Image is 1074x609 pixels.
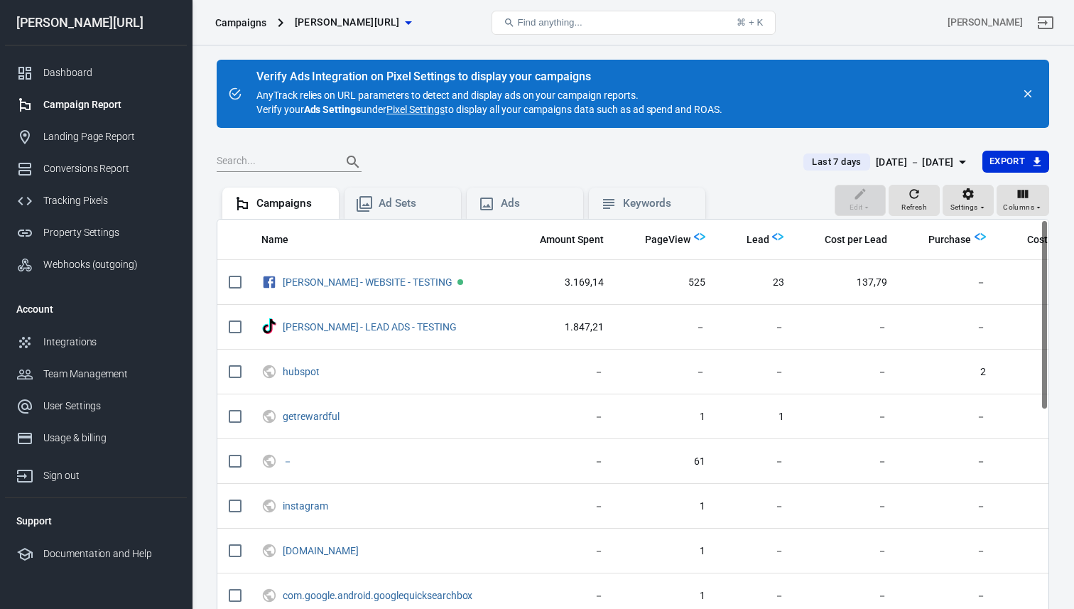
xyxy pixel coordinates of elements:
[521,410,604,424] span: －
[261,363,277,380] svg: UTM & Web Traffic
[283,367,322,377] span: hubspot
[215,16,266,30] div: Campaigns
[521,544,604,559] span: －
[43,546,175,561] div: Documentation and Help
[283,545,358,556] a: [DOMAIN_NAME]
[737,17,763,28] div: ⌘ + K
[457,279,463,285] span: Active
[43,193,175,208] div: Tracking Pixels
[806,589,886,603] span: －
[910,365,986,379] span: 2
[626,500,705,514] span: 1
[825,233,886,247] span: Cost per Lead
[928,233,971,247] span: Purchase
[626,410,705,424] span: 1
[728,589,784,603] span: －
[5,89,187,121] a: Campaign Report
[43,65,175,80] div: Dashboard
[492,11,776,35] button: Find anything...⌘ + K
[5,153,187,185] a: Conversions Report
[283,590,472,601] a: com.google.android.googlequicksearchbox
[43,335,175,350] div: Integrations
[283,322,459,332] span: GLORYA - LEAD ADS - TESTING
[256,71,722,117] div: AnyTrack relies on URL parameters to detect and display ads on your campaign reports. Verify your...
[5,422,187,454] a: Usage & billing
[876,153,954,171] div: [DATE] － [DATE]
[217,153,330,171] input: Search...
[943,185,994,216] button: Settings
[521,231,604,248] span: The estimated total amount of money you've spent on your campaign, ad set or ad during its schedule.
[901,201,927,214] span: Refresh
[5,454,187,492] a: Sign out
[1003,201,1034,214] span: Columns
[261,453,277,470] svg: UTM & Web Traffic
[256,70,722,84] div: Verify Ads Integration on Pixel Settings to display your campaigns
[5,185,187,217] a: Tracking Pixels
[518,17,582,28] span: Find anything...
[283,456,293,467] a: －
[910,276,986,290] span: －
[910,233,971,247] span: Purchase
[806,320,886,335] span: －
[806,410,886,424] span: －
[304,104,362,115] strong: Ads Settings
[540,231,604,248] span: The estimated total amount of money you've spent on your campaign, ad set or ad during its schedule.
[910,589,986,603] span: －
[283,501,330,511] span: instagram
[261,497,277,514] svg: UTM & Web Traffic
[43,97,175,112] div: Campaign Report
[5,358,187,390] a: Team Management
[806,544,886,559] span: －
[289,9,417,36] button: [PERSON_NAME][URL]
[1018,84,1038,104] button: close
[295,14,400,31] span: glorya.ai
[521,365,604,379] span: －
[261,408,277,425] svg: UTM & Web Traffic
[626,233,690,247] span: PageView
[283,500,328,512] a: instagram
[43,257,175,272] div: Webhooks (outgoing)
[950,201,978,214] span: Settings
[889,185,940,216] button: Refresh
[43,129,175,144] div: Landing Page Report
[5,121,187,153] a: Landing Page Report
[386,102,445,117] a: Pixel Settings
[5,504,187,538] li: Support
[975,231,986,242] img: Logo
[806,500,886,514] span: －
[626,320,705,335] span: －
[806,276,886,290] span: 137,79
[806,365,886,379] span: －
[728,500,784,514] span: －
[626,455,705,469] span: 61
[626,276,705,290] span: 525
[806,231,886,248] span: The average cost for each "Lead" event
[728,544,784,559] span: －
[283,277,455,287] span: GLORYA - WEBSITE - TESTING
[283,591,474,600] span: com.google.android.googlequicksearchbox
[728,455,784,469] span: －
[5,217,187,249] a: Property Settings
[910,544,986,559] span: －
[521,276,604,290] span: 3.169,14
[5,57,187,89] a: Dashboard
[825,231,886,248] span: The average cost for each "Lead" event
[792,151,982,174] button: Last 7 days[DATE] － [DATE]
[5,249,187,281] a: Webhooks (outgoing)
[43,431,175,446] div: Usage & billing
[283,276,452,288] a: [PERSON_NAME] - WEBSITE - TESTING
[910,410,986,424] span: －
[5,16,187,29] div: [PERSON_NAME][URL]
[283,411,342,421] span: getrewardful
[997,185,1049,216] button: Columns
[521,500,604,514] span: －
[261,318,277,336] div: TikTok Ads
[910,455,986,469] span: －
[728,410,784,424] span: 1
[283,411,340,422] a: getrewardful
[261,587,277,604] svg: UTM & Web Traffic
[521,320,604,335] span: 1.847,21
[379,196,450,211] div: Ad Sets
[910,500,986,514] span: －
[806,155,867,169] span: Last 7 days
